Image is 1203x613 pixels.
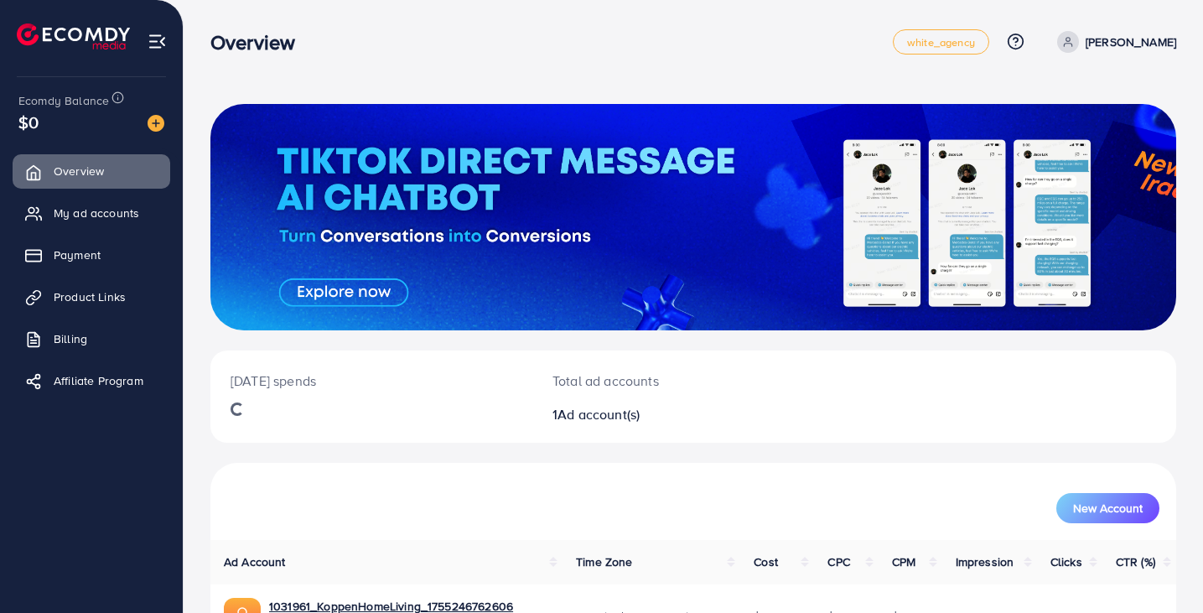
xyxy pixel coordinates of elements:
span: Cost [754,553,778,570]
span: Billing [54,330,87,347]
span: CPC [827,553,849,570]
span: Ad account(s) [557,405,640,423]
a: My ad accounts [13,196,170,230]
a: Billing [13,322,170,356]
a: Product Links [13,280,170,314]
p: [DATE] spends [231,371,512,391]
span: Impression [956,553,1014,570]
button: New Account [1056,493,1159,523]
span: Ecomdy Balance [18,92,109,109]
h3: Overview [210,30,309,55]
span: white_agency [907,37,975,48]
a: Overview [13,154,170,188]
span: New Account [1073,502,1143,514]
a: Payment [13,238,170,272]
span: Payment [54,247,101,263]
span: CPM [892,553,915,570]
span: Product Links [54,288,126,305]
span: Clicks [1050,553,1082,570]
span: Ad Account [224,553,286,570]
span: My ad accounts [54,205,139,221]
p: [PERSON_NAME] [1086,32,1176,52]
span: Overview [54,163,104,179]
a: [PERSON_NAME] [1050,31,1176,53]
img: image [148,115,164,132]
img: menu [148,32,167,51]
a: Affiliate Program [13,364,170,397]
p: Total ad accounts [552,371,754,391]
h2: 1 [552,407,754,423]
span: Time Zone [576,553,632,570]
a: white_agency [893,29,989,55]
span: Affiliate Program [54,372,143,389]
img: logo [17,23,130,49]
span: CTR (%) [1116,553,1155,570]
span: $0 [18,110,39,134]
